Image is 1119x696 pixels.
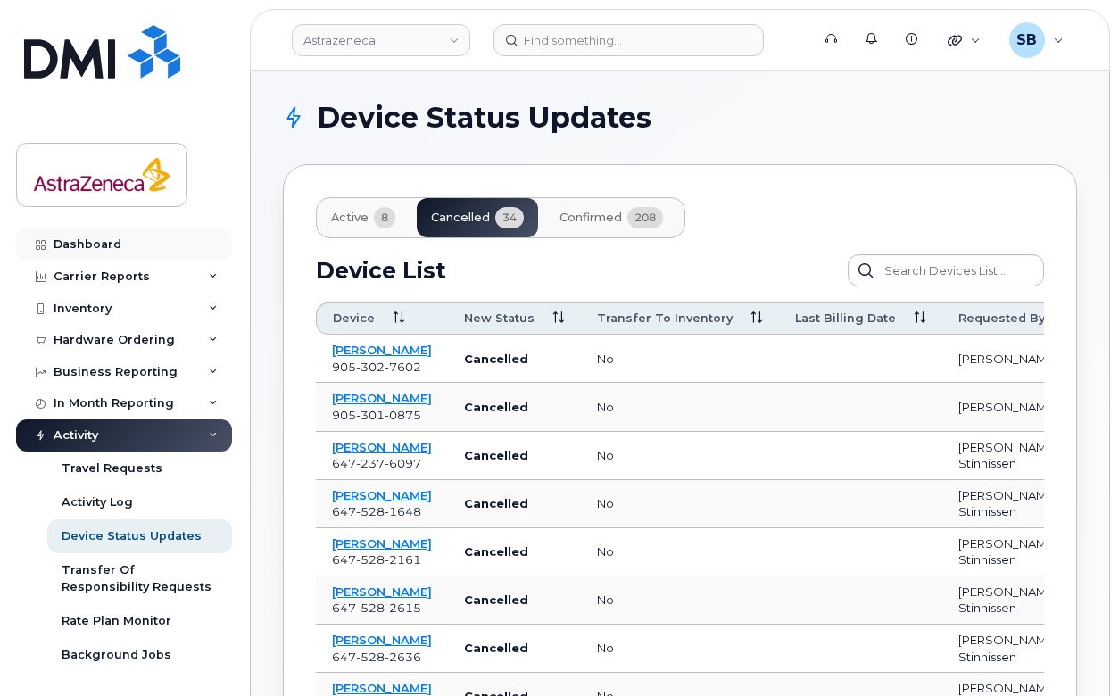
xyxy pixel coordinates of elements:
td: [PERSON_NAME] Stinnissen [942,576,1099,625]
td: no [581,480,779,528]
td: Cancelled [448,528,581,576]
span: Last Billing Date [795,311,896,327]
a: [PERSON_NAME] [332,633,432,647]
span: 647 [332,456,421,470]
span: 647 [332,504,421,518]
td: no [581,576,779,625]
span: 528 [356,552,385,567]
span: Device [333,311,375,327]
span: 528 [356,504,385,518]
span: 7602 [385,360,421,374]
input: Search Devices List... [848,254,1044,286]
a: [PERSON_NAME] [332,343,432,357]
a: [PERSON_NAME] [332,391,432,405]
span: 647 [332,650,421,664]
td: no [581,528,779,576]
span: 905 [332,408,421,422]
a: [PERSON_NAME] [332,536,432,551]
span: 2161 [385,552,421,567]
span: 302 [356,360,385,374]
td: Cancelled [448,383,581,431]
td: Cancelled [448,625,581,673]
td: [PERSON_NAME] Stinnissen [942,528,1099,576]
span: 237 [356,456,385,470]
td: [PERSON_NAME] Stinnissen [942,625,1099,673]
a: [PERSON_NAME] [332,681,432,695]
span: Confirmed [559,211,622,225]
span: 208 [627,207,663,228]
td: Cancelled [448,480,581,528]
td: Cancelled [448,432,581,480]
span: 647 [332,552,421,567]
span: 1648 [385,504,421,518]
td: Cancelled [448,335,581,383]
span: Transfer to inventory [597,311,733,327]
span: 301 [356,408,385,422]
td: [PERSON_NAME] Stinnissen [942,432,1099,480]
span: 8 [374,207,395,228]
span: Active [331,211,369,225]
td: no [581,625,779,673]
a: [PERSON_NAME] [332,440,432,454]
td: [PERSON_NAME] [942,335,1099,383]
td: [PERSON_NAME] [942,383,1099,431]
span: 2636 [385,650,421,664]
span: New Status [464,311,535,327]
span: 647 [332,601,421,615]
td: no [581,432,779,480]
span: Requested By [958,311,1045,327]
span: 6097 [385,456,421,470]
span: 0875 [385,408,421,422]
span: 528 [356,601,385,615]
span: 2615 [385,601,421,615]
td: no [581,335,779,383]
td: Cancelled [448,576,581,625]
span: Device Status Updates [317,104,651,131]
a: [PERSON_NAME] [332,584,432,599]
td: [PERSON_NAME] Stinnissen [942,480,1099,528]
a: [PERSON_NAME] [332,488,432,502]
td: no [581,383,779,431]
span: 905 [332,360,421,374]
h2: Device List [316,257,446,284]
span: 528 [356,650,385,664]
